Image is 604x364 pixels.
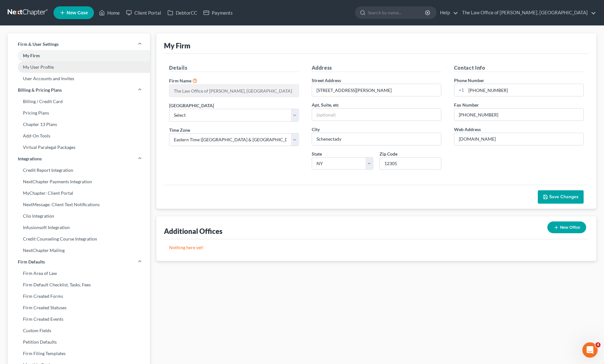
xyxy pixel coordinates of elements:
[312,84,441,96] input: Enter address...
[8,290,150,302] a: Firm Created Forms
[96,7,123,18] a: Home
[466,84,583,96] input: Enter phone...
[454,64,584,72] h5: Contact Info
[200,7,236,18] a: Payments
[459,7,596,18] a: The Law Office of [PERSON_NAME], [GEOGRAPHIC_DATA]
[8,130,150,142] a: Add-On Tools
[312,133,441,145] input: Enter city...
[312,108,441,121] input: (optional)
[538,190,584,204] button: Save Changes
[8,84,150,96] a: Billing & Pricing Plans
[8,38,150,50] a: Firm & User Settings
[454,77,484,84] label: Phone Number
[169,85,298,97] input: Enter name...
[169,102,214,109] label: [GEOGRAPHIC_DATA]
[18,87,62,93] span: Billing & Pricing Plans
[312,150,322,157] label: State
[18,259,45,265] span: Firm Defaults
[8,50,150,61] a: My Firm
[368,7,426,18] input: Search by name...
[169,127,190,133] label: Time Zone
[18,156,42,162] span: Integrations
[454,108,583,121] input: Enter fax...
[164,41,190,50] div: My Firm
[549,194,579,199] span: Save Changes
[8,348,150,359] a: Firm Filing Templates
[8,313,150,325] a: Firm Created Events
[8,336,150,348] a: Petition Defaults
[169,78,191,83] span: Firm Name
[380,157,441,170] input: XXXXX
[8,164,150,176] a: Credit Report Integration
[595,342,600,347] span: 4
[8,302,150,313] a: Firm Created Statuses
[8,279,150,290] a: Firm Default Checklist, Tasks, Fees
[8,187,150,199] a: MyChapter: Client Portal
[8,210,150,222] a: Clio Integration
[454,133,583,145] input: Enter web address....
[8,61,150,73] a: My User Profile
[18,41,59,47] span: Firm & User Settings
[164,227,223,236] div: Additional Offices
[123,7,164,18] a: Client Portal
[8,176,150,187] a: NextChapter Payments Integration
[8,119,150,130] a: Chapter 13 Plans
[454,84,466,96] div: +1
[67,10,88,15] span: New Case
[454,126,481,133] label: Web Address
[312,126,320,133] label: City
[8,142,150,153] a: Virtual Paralegal Packages
[8,199,150,210] a: NextMessage: Client Text Notifications
[169,244,584,251] p: Nothing here yet!
[8,245,150,256] a: NextChapter Mailing
[8,325,150,336] a: Custom Fields
[164,7,200,18] a: DebtorCC
[454,101,479,108] label: Fax Number
[312,64,441,72] h5: Address
[8,222,150,233] a: Infusionsoft Integration
[582,342,598,358] iframe: Intercom live chat
[8,268,150,279] a: Firm Area of Law
[8,107,150,119] a: Pricing Plans
[8,233,150,245] a: Credit Counseling Course Integration
[8,96,150,107] a: Billing / Credit Card
[8,73,150,84] a: User Accounts and Invites
[8,153,150,164] a: Integrations
[169,64,299,72] h5: Details
[380,150,397,157] label: Zip Code
[547,221,586,233] button: New Office
[312,101,339,108] label: Apt, Suite, etc
[437,7,458,18] a: Help
[8,256,150,268] a: Firm Defaults
[312,77,341,84] label: Street Address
